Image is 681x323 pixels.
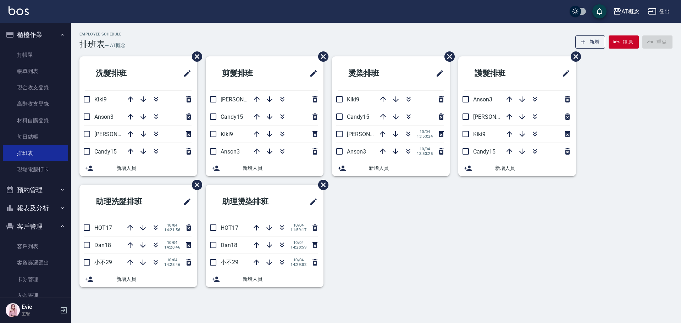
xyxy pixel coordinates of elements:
[105,42,126,49] h6: — AT概念
[338,61,411,86] h2: 燙染排班
[221,96,266,103] span: [PERSON_NAME]2
[94,224,112,231] span: HOT17
[417,134,433,139] span: 13:53:24
[473,131,486,138] span: Kiki9
[417,151,433,156] span: 13:53:25
[211,61,284,86] h2: 剪髮排班
[575,35,605,49] button: 新增
[347,113,369,120] span: Candy15
[290,245,306,250] span: 14:28:59
[458,160,576,176] div: 新增人員
[313,46,330,67] span: 刪除班表
[94,96,107,103] span: Kiki9
[417,129,433,134] span: 10/04
[369,165,444,172] span: 新增人員
[79,271,197,287] div: 新增人員
[313,174,330,195] span: 刪除班表
[79,32,126,37] h2: Employee Schedule
[332,160,450,176] div: 新增人員
[94,148,117,155] span: Candy15
[495,165,570,172] span: 新增人員
[9,6,29,15] img: Logo
[3,63,68,79] a: 帳單列表
[22,311,58,317] p: 主管
[610,4,642,19] button: AT概念
[431,65,444,82] span: 修改班表的標題
[609,35,639,49] button: 復原
[417,147,433,151] span: 10/04
[621,7,640,16] div: AT概念
[290,228,306,232] span: 11:59:17
[3,145,68,161] a: 排班表
[79,39,105,49] h3: 排班表
[85,189,166,215] h2: 助理洗髮排班
[164,245,180,250] span: 14:28:46
[179,193,192,210] span: 修改班表的標題
[305,193,318,210] span: 修改班表的標題
[6,303,20,317] img: Person
[464,61,537,86] h2: 護髮排班
[22,303,58,311] h5: Evie
[473,148,495,155] span: Candy15
[221,224,238,231] span: HOT17
[439,46,456,67] span: 刪除班表
[211,189,292,215] h2: 助理燙染排班
[473,113,519,120] span: [PERSON_NAME]2
[3,288,68,304] a: 入金管理
[558,65,570,82] span: 修改班表的標題
[221,131,233,138] span: Kiki9
[3,238,68,255] a: 客戶列表
[206,160,323,176] div: 新增人員
[473,96,492,103] span: Anson3
[94,259,112,266] span: 小不29
[243,165,318,172] span: 新增人員
[164,258,180,262] span: 10/04
[116,165,192,172] span: 新增人員
[206,271,323,287] div: 新增人員
[85,61,158,86] h2: 洗髮排班
[221,113,243,120] span: Candy15
[187,174,203,195] span: 刪除班表
[3,112,68,129] a: 材料自購登錄
[305,65,318,82] span: 修改班表的標題
[3,199,68,217] button: 報表及分析
[565,46,582,67] span: 刪除班表
[347,148,366,155] span: Anson3
[3,129,68,145] a: 每日結帳
[3,181,68,199] button: 預約管理
[290,240,306,245] span: 10/04
[243,275,318,283] span: 新增人員
[164,223,180,228] span: 10/04
[94,113,113,120] span: Anson3
[164,228,180,232] span: 14:21:56
[290,262,306,267] span: 14:29:02
[3,96,68,112] a: 高階收支登錄
[3,255,68,271] a: 客資篩選匯出
[164,262,180,267] span: 14:28:46
[221,242,237,249] span: Dan18
[3,217,68,236] button: 客戶管理
[94,131,140,138] span: [PERSON_NAME]2
[94,242,111,249] span: Dan18
[221,148,240,155] span: Anson3
[3,161,68,178] a: 現場電腦打卡
[290,258,306,262] span: 10/04
[645,5,672,18] button: 登出
[116,275,192,283] span: 新增人員
[3,271,68,288] a: 卡券管理
[3,47,68,63] a: 打帳單
[221,259,238,266] span: 小不29
[164,240,180,245] span: 10/04
[290,223,306,228] span: 10/04
[3,26,68,44] button: 櫃檯作業
[179,65,192,82] span: 修改班表的標題
[187,46,203,67] span: 刪除班表
[592,4,607,18] button: save
[3,79,68,96] a: 現金收支登錄
[347,131,393,138] span: [PERSON_NAME]2
[79,160,197,176] div: 新增人員
[347,96,359,103] span: Kiki9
